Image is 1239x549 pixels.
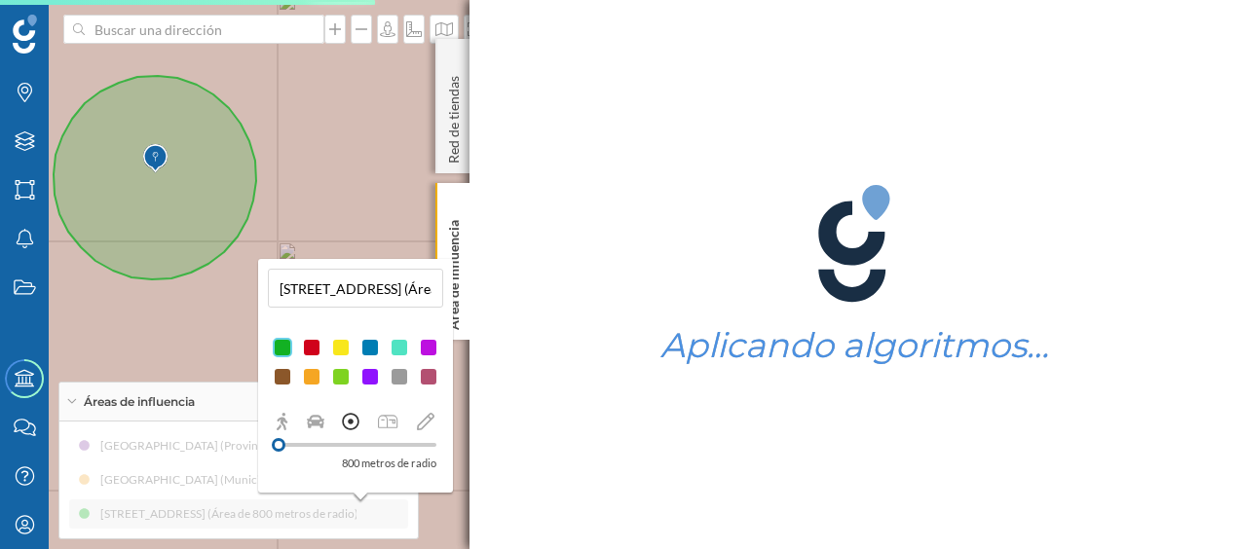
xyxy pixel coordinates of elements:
[444,212,464,330] p: Área de influencia
[444,68,464,164] p: Red de tiendas
[143,139,168,178] img: Marker
[84,393,195,411] span: Áreas de influencia
[660,327,1049,364] h1: Aplicando algoritmos…
[13,15,37,54] img: Geoblink Logo
[342,454,436,473] p: 800 metros de radio
[39,14,108,31] span: Soporte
